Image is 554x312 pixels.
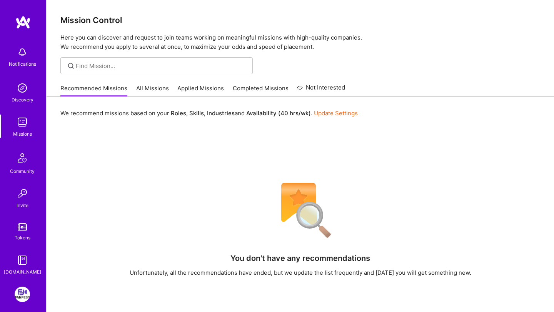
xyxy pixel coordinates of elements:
img: No Results [268,178,333,243]
h3: Mission Control [60,15,540,25]
a: FanFest: Media Engagement Platform [13,287,32,302]
div: Missions [13,130,32,138]
div: Notifications [9,60,36,68]
div: Unfortunately, all the recommendations have ended, but we update the list frequently and [DATE] y... [130,269,471,277]
a: Recommended Missions [60,84,127,97]
p: Here you can discover and request to join teams working on meaningful missions with high-quality ... [60,33,540,51]
div: Tokens [15,234,30,242]
img: discovery [15,80,30,96]
img: guide book [15,252,30,268]
div: Community [10,167,35,175]
h4: You don't have any recommendations [230,254,370,263]
img: Invite [15,186,30,201]
img: bell [15,45,30,60]
img: tokens [18,223,27,231]
input: Find Mission... [76,62,247,70]
a: Completed Missions [233,84,289,97]
b: Availability (40 hrs/wk) [246,110,311,117]
p: We recommend missions based on your , , and . [60,109,358,117]
a: Update Settings [314,110,358,117]
img: Community [13,149,32,167]
b: Roles [171,110,186,117]
div: Invite [17,201,28,209]
img: logo [15,15,31,29]
img: teamwork [15,115,30,130]
div: Discovery [12,96,33,104]
a: Applied Missions [177,84,224,97]
b: Skills [189,110,204,117]
img: FanFest: Media Engagement Platform [15,287,30,302]
b: Industries [207,110,235,117]
i: icon SearchGrey [67,61,75,70]
a: All Missions [136,84,169,97]
div: [DOMAIN_NAME] [4,268,41,276]
a: Not Interested [297,83,345,97]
